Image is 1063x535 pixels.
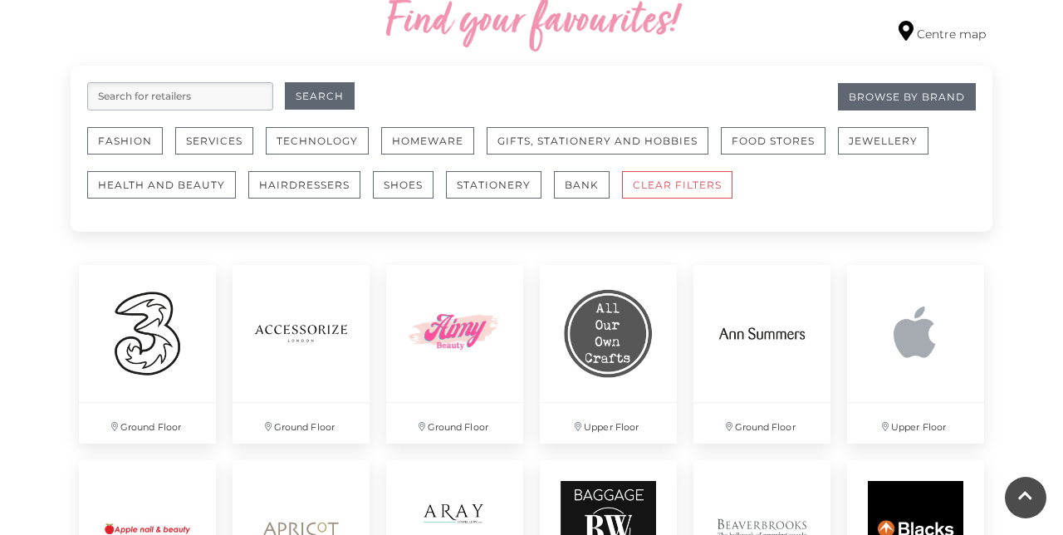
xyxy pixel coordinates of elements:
a: Upper Floor [531,257,685,452]
p: Ground Floor [233,403,370,444]
button: Hairdressers [248,171,360,199]
a: Stationery [446,171,554,215]
a: Jewellery [838,127,941,171]
a: Bank [554,171,622,215]
button: Services [175,127,253,155]
p: Ground Floor [79,403,216,444]
a: Food Stores [721,127,838,171]
a: Ground Floor [224,257,378,452]
a: Browse By Brand [838,83,976,110]
a: Shoes [373,171,446,215]
button: Shoes [373,171,434,199]
button: Jewellery [838,127,928,155]
a: Centre map [899,21,986,43]
a: Ground Floor [378,257,531,452]
a: Technology [266,127,381,171]
a: Upper Floor [839,257,992,452]
button: Technology [266,127,369,155]
button: Food Stores [721,127,825,155]
button: Homeware [381,127,474,155]
button: CLEAR FILTERS [622,171,732,199]
a: Health and Beauty [87,171,248,215]
a: Gifts, Stationery and Hobbies [487,127,721,171]
a: Ground Floor [71,257,224,452]
p: Ground Floor [693,403,830,444]
button: Stationery [446,171,541,199]
input: Search for retailers [87,82,273,110]
button: Search [285,82,355,110]
a: Homeware [381,127,487,171]
a: CLEAR FILTERS [622,171,745,215]
button: Bank [554,171,610,199]
p: Upper Floor [540,403,677,444]
button: Gifts, Stationery and Hobbies [487,127,708,155]
button: Fashion [87,127,163,155]
button: Health and Beauty [87,171,236,199]
a: Services [175,127,266,171]
p: Upper Floor [847,403,984,444]
p: Ground Floor [386,403,523,444]
a: Ground Floor [685,257,839,452]
a: Fashion [87,127,175,171]
a: Hairdressers [248,171,373,215]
